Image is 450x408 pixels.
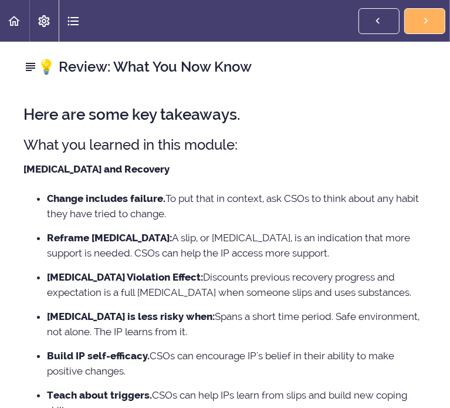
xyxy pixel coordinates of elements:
[66,14,80,28] svg: Course Sidebar
[47,269,427,300] li: Discounts previous recovery progress and expectation is a full [MEDICAL_DATA] when someone slips ...
[47,350,150,362] strong: Build IP self-efficacy.
[47,348,427,379] li: CSOs can encourage IP's belief in their ability to make positive changes.
[47,389,152,401] strong: Teach about triggers.
[23,106,427,123] h2: Here are some key takeaways.
[47,271,203,283] strong: [MEDICAL_DATA] Violation Effect:
[47,309,427,339] li: Spans a short time period. Safe environment, not alone. The IP learns from it.
[23,57,427,77] h2: 💡 Review: What You Now Know
[23,163,170,175] strong: [MEDICAL_DATA] and Recovery
[37,14,51,28] svg: Settings Menu
[47,232,172,244] strong: Reframe [MEDICAL_DATA]:
[47,230,427,261] li: A slip, or [MEDICAL_DATA], is an indication that more support is needed. CSOs can help the IP acc...
[47,191,427,221] li: To put that in context, ask CSOs to think about any habit they have tried to change.
[47,193,165,204] strong: Change includes failure.
[7,14,21,28] svg: Back to course curriculum
[47,311,215,322] strong: [MEDICAL_DATA] is less risky when:
[23,135,427,154] h3: What you learned in this module:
